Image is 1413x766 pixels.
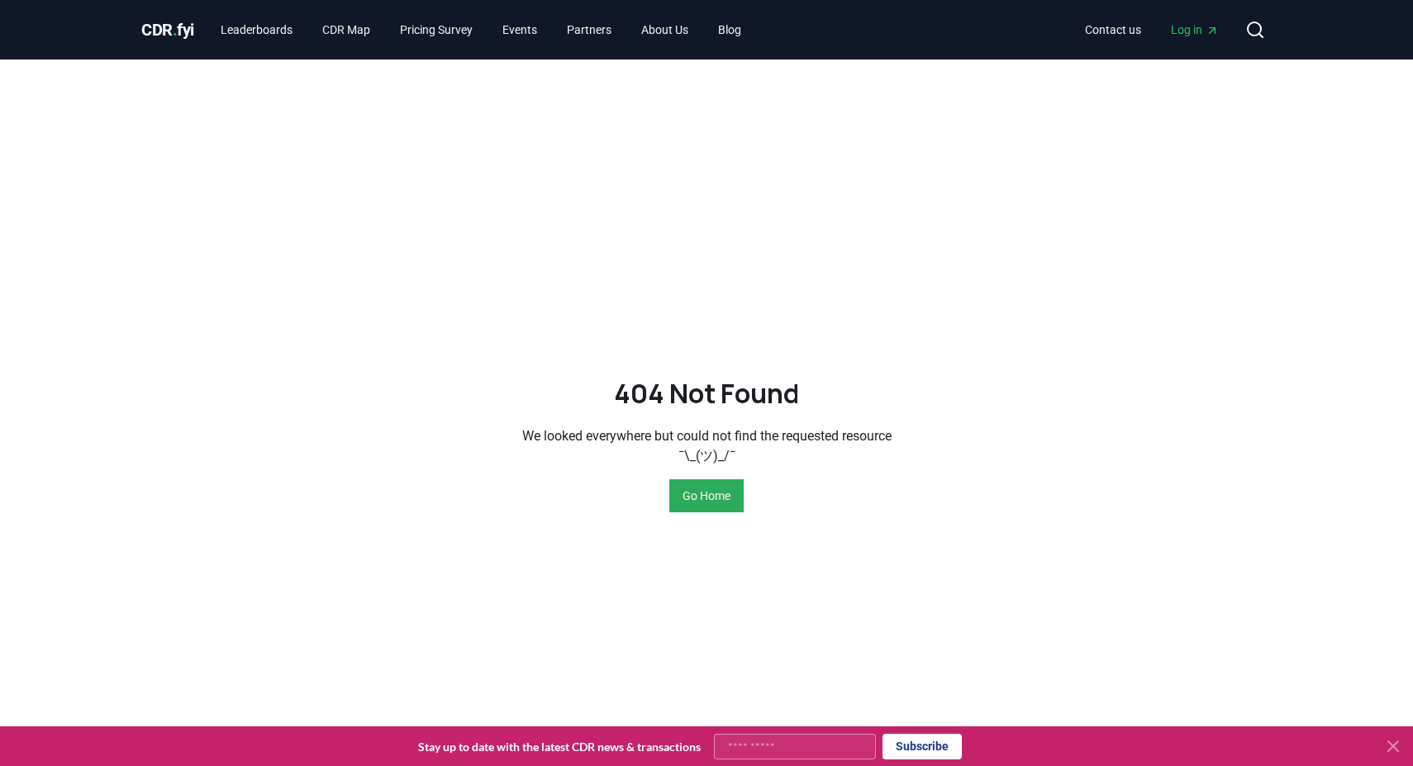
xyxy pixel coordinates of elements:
[489,15,550,45] a: Events
[614,373,799,413] h2: 404 Not Found
[141,18,194,41] a: CDR.fyi
[1072,15,1232,45] nav: Main
[387,15,486,45] a: Pricing Survey
[207,15,306,45] a: Leaderboards
[669,479,744,512] button: Go Home
[173,20,178,40] span: .
[207,15,754,45] nav: Main
[1171,21,1219,38] span: Log in
[309,15,383,45] a: CDR Map
[1158,15,1232,45] a: Log in
[628,15,702,45] a: About Us
[141,20,194,40] span: CDR fyi
[1072,15,1154,45] a: Contact us
[705,15,754,45] a: Blog
[521,426,892,466] p: We looked everywhere but could not find the requested resource ¯\_(ツ)_/¯
[554,15,625,45] a: Partners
